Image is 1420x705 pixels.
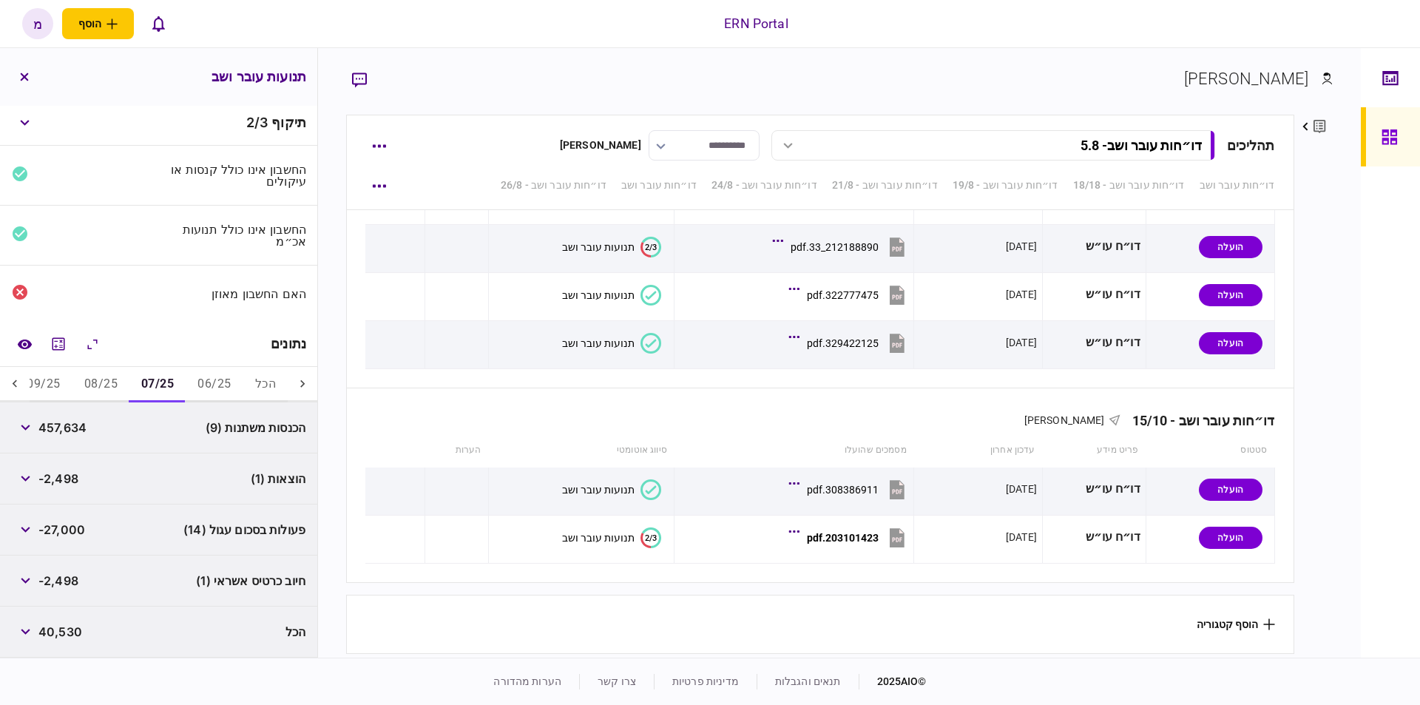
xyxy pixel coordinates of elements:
[165,223,307,247] div: החשבון אינו כולל תנועות אכ״מ
[1081,138,1202,153] div: דו״חות עובר ושב - 5.8
[562,484,635,496] div: תנועות עובר ושב
[674,434,914,468] th: מסמכים שהועלו
[562,237,661,257] button: 2/3תנועות עובר ושב
[1197,618,1275,630] button: הוסף קטגוריה
[425,434,488,468] th: הערות
[38,419,87,436] span: 457,634
[859,674,927,689] div: © 2025 AIO
[621,178,697,193] a: דו״חות עובר ושב
[1006,287,1037,302] div: [DATE]
[72,367,129,402] button: 08/25
[1048,230,1140,263] div: דו״ח עו״ש
[1199,284,1262,306] div: הועלה
[792,473,908,506] button: 308386911.pdf
[792,326,908,360] button: 329422125.pdf
[129,367,186,402] button: 07/25
[771,130,1215,161] button: דו״חות עובר ושב- 5.8
[15,367,72,402] button: 09/25
[562,479,661,500] button: תנועות עובר ושב
[1227,135,1275,155] div: תהליכים
[196,572,305,590] span: חיוב כרטיס אשראי (1)
[183,521,305,539] span: פעולות בסכום עגול (14)
[775,675,841,687] a: תנאים והגבלות
[285,623,305,641] span: הכל
[791,241,879,253] div: 212188890_33.pdf
[489,434,674,468] th: סיווג אוטומטי
[1048,278,1140,311] div: דו״ח עו״ש
[38,470,78,488] span: -2,498
[807,532,879,544] div: 203101423.pdf
[1048,326,1140,360] div: דו״ח עו״ש
[562,333,661,354] button: תנועות עובר ושב
[38,521,85,539] span: -27,000
[1024,414,1105,426] span: [PERSON_NAME]
[45,331,72,357] button: מחשבון
[807,484,879,496] div: 308386911.pdf
[1199,332,1262,354] div: הועלה
[807,337,879,349] div: 329422125.pdf
[598,675,636,687] a: צרו קשר
[672,675,739,687] a: מדיניות פרטיות
[246,115,268,130] span: 2 / 3
[186,367,243,402] button: 06/25
[562,532,635,544] div: תנועות עובר ושב
[165,163,307,187] div: החשבון אינו כולל קנסות או עיקולים
[1006,482,1037,496] div: [DATE]
[562,527,661,548] button: 2/3תנועות עובר ושב
[562,289,635,301] div: תנועות עובר ושב
[562,285,661,306] button: תנועות עובר ושב
[1006,530,1037,544] div: [DATE]
[165,288,307,300] div: האם החשבון מאוזן
[645,242,657,252] text: 2/3
[792,278,908,311] button: 322777475.pdf
[1120,413,1275,428] div: דו״חות עובר ושב - 15/10
[243,367,288,402] button: הכל
[645,533,657,542] text: 2/3
[1146,434,1274,468] th: סטטוס
[711,178,817,193] a: דו״חות עובר ושב - 24/8
[143,8,174,39] button: פתח רשימת התראות
[1199,479,1262,501] div: הועלה
[62,8,134,39] button: פתח תפריט להוספת לקוח
[1184,67,1309,91] div: [PERSON_NAME]
[953,178,1058,193] a: דו״חות עובר ושב - 19/8
[79,331,106,357] button: הרחב\כווץ הכל
[560,138,641,153] div: [PERSON_NAME]
[22,8,53,39] button: מ
[11,331,38,357] a: השוואה למסמך
[776,230,908,263] button: 212188890_33.pdf
[1199,236,1262,258] div: הועלה
[1042,434,1146,468] th: פריט מידע
[206,419,305,436] span: הכנסות משתנות (9)
[38,623,82,641] span: 40,530
[1006,335,1037,350] div: [DATE]
[724,14,788,33] div: ERN Portal
[792,521,908,554] button: 203101423.pdf
[832,178,938,193] a: דו״חות עובר ושב - 21/8
[1048,473,1140,506] div: דו״ח עו״ש
[1199,527,1262,549] div: הועלה
[38,572,78,590] span: -2,498
[562,241,635,253] div: תנועות עובר ושב
[914,434,1043,468] th: עדכון אחרון
[1200,178,1275,193] a: דו״חות עובר ושב
[251,470,305,488] span: הוצאות (1)
[271,115,306,130] span: תיקוף
[212,70,306,84] h3: תנועות עובר ושב
[271,337,306,351] div: נתונים
[1006,239,1037,254] div: [DATE]
[1048,521,1140,554] div: דו״ח עו״ש
[501,178,606,193] a: דו״חות עובר ושב - 26/8
[807,289,879,301] div: 322777475.pdf
[1073,178,1185,193] a: דו״חות עובר ושב - 18/18
[562,337,635,349] div: תנועות עובר ושב
[493,675,561,687] a: הערות מהדורה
